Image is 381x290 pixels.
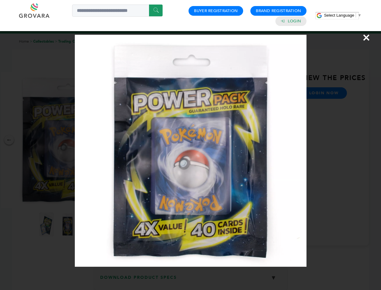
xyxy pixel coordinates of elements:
span: × [362,29,370,46]
a: Select Language​ [324,13,361,18]
a: Buyer Registration [194,8,238,14]
a: Login [288,18,301,24]
img: Image Preview [75,35,306,267]
span: Select Language [324,13,354,18]
a: Brand Registration [256,8,301,14]
input: Search a product or brand... [72,5,163,17]
span: ▼ [357,13,361,18]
